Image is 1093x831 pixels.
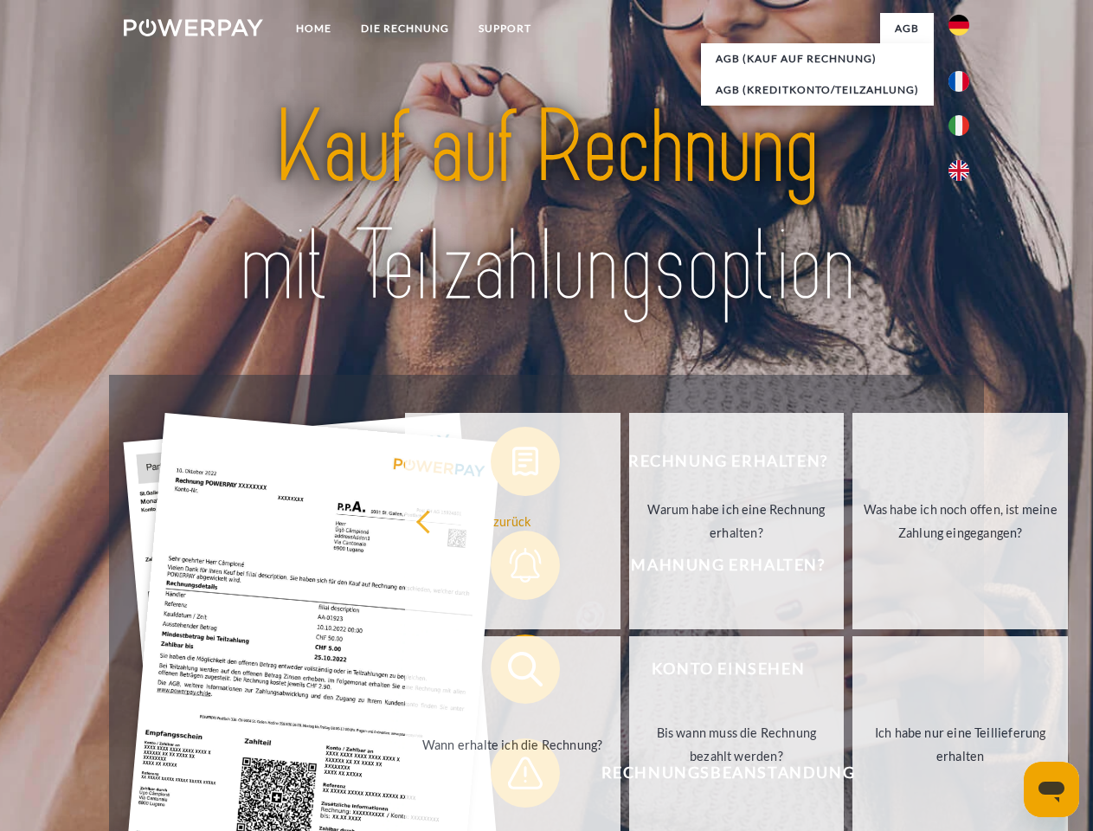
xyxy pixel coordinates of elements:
[415,732,610,756] div: Wann erhalte ich die Rechnung?
[415,509,610,532] div: zurück
[165,83,928,332] img: title-powerpay_de.svg
[640,721,834,768] div: Bis wann muss die Rechnung bezahlt werden?
[948,15,969,35] img: de
[281,13,346,44] a: Home
[948,71,969,92] img: fr
[464,13,546,44] a: SUPPORT
[863,721,1058,768] div: Ich habe nur eine Teillieferung erhalten
[346,13,464,44] a: DIE RECHNUNG
[124,19,263,36] img: logo-powerpay-white.svg
[948,115,969,136] img: it
[852,413,1068,629] a: Was habe ich noch offen, ist meine Zahlung eingegangen?
[1024,762,1079,817] iframe: Schaltfläche zum Öffnen des Messaging-Fensters
[640,498,834,544] div: Warum habe ich eine Rechnung erhalten?
[948,160,969,181] img: en
[701,43,934,74] a: AGB (Kauf auf Rechnung)
[880,13,934,44] a: agb
[863,498,1058,544] div: Was habe ich noch offen, ist meine Zahlung eingegangen?
[701,74,934,106] a: AGB (Kreditkonto/Teilzahlung)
